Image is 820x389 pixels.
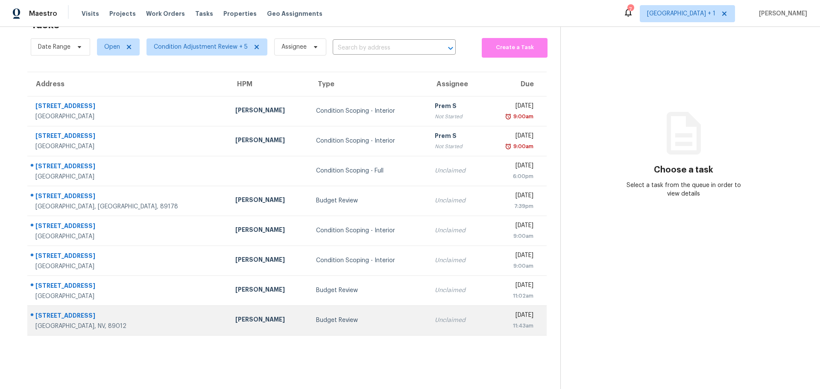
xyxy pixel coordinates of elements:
button: Create a Task [482,38,548,58]
div: 9:00am [512,142,533,151]
div: 7 [627,5,633,14]
span: Assignee [281,43,307,51]
div: [DATE] [491,102,533,112]
div: [DATE] [491,161,533,172]
div: [GEOGRAPHIC_DATA] [35,262,222,271]
span: [GEOGRAPHIC_DATA] + 1 [647,9,715,18]
div: [STREET_ADDRESS] [35,311,222,322]
span: Date Range [38,43,70,51]
span: Create a Task [486,43,543,53]
div: [STREET_ADDRESS] [35,252,222,262]
div: Budget Review [316,286,421,295]
h2: Tasks [31,20,59,29]
div: [GEOGRAPHIC_DATA] [35,292,222,301]
img: Overdue Alarm Icon [505,142,512,151]
div: [GEOGRAPHIC_DATA] [35,142,222,151]
div: Budget Review [316,196,421,205]
div: [DATE] [491,221,533,232]
div: [STREET_ADDRESS] [35,102,222,112]
div: [PERSON_NAME] [235,225,302,236]
button: Open [445,42,457,54]
div: Unclaimed [435,316,478,325]
div: [STREET_ADDRESS] [35,162,222,173]
div: Select a task from the queue in order to view details [622,181,745,198]
span: Tasks [195,11,213,17]
div: Unclaimed [435,256,478,265]
div: Condition Scoping - Interior [316,107,421,115]
div: [GEOGRAPHIC_DATA], [GEOGRAPHIC_DATA], 89178 [35,202,222,211]
div: [GEOGRAPHIC_DATA] [35,173,222,181]
div: [STREET_ADDRESS] [35,132,222,142]
div: Unclaimed [435,286,478,295]
div: Unclaimed [435,167,478,175]
span: Open [104,43,120,51]
th: Type [309,72,428,96]
div: 9:00am [491,232,533,240]
div: [STREET_ADDRESS] [35,222,222,232]
th: Address [27,72,228,96]
span: Projects [109,9,136,18]
div: Condition Scoping - Interior [316,256,421,265]
div: [PERSON_NAME] [235,136,302,146]
span: Properties [223,9,257,18]
input: Search by address [333,41,432,55]
div: Prem S [435,102,478,112]
div: [DATE] [491,191,533,202]
th: Assignee [428,72,485,96]
div: 7:39pm [491,202,533,211]
img: Overdue Alarm Icon [505,112,512,121]
div: 11:02am [491,292,533,300]
span: Visits [82,9,99,18]
div: Condition Scoping - Interior [316,226,421,235]
div: [PERSON_NAME] [235,315,302,326]
span: [PERSON_NAME] [756,9,807,18]
div: Not Started [435,112,478,121]
h3: Choose a task [654,166,713,174]
div: [GEOGRAPHIC_DATA], NV, 89012 [35,322,222,331]
th: HPM [228,72,309,96]
div: [PERSON_NAME] [235,196,302,206]
div: [PERSON_NAME] [235,255,302,266]
div: Unclaimed [435,226,478,235]
div: [GEOGRAPHIC_DATA] [35,112,222,121]
div: 6:00pm [491,172,533,181]
div: 11:43am [491,322,533,330]
div: Unclaimed [435,196,478,205]
div: [GEOGRAPHIC_DATA] [35,232,222,241]
span: Condition Adjustment Review + 5 [154,43,248,51]
span: Maestro [29,9,57,18]
th: Due [484,72,547,96]
div: [STREET_ADDRESS] [35,192,222,202]
div: [DATE] [491,311,533,322]
div: [PERSON_NAME] [235,285,302,296]
span: Geo Assignments [267,9,322,18]
div: [STREET_ADDRESS] [35,281,222,292]
div: Condition Scoping - Interior [316,137,421,145]
div: Budget Review [316,316,421,325]
div: Condition Scoping - Full [316,167,421,175]
div: [DATE] [491,281,533,292]
div: [DATE] [491,251,533,262]
div: Not Started [435,142,478,151]
div: [DATE] [491,132,533,142]
div: [PERSON_NAME] [235,106,302,117]
div: 9:00am [512,112,533,121]
span: Work Orders [146,9,185,18]
div: 9:00am [491,262,533,270]
div: Prem S [435,132,478,142]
